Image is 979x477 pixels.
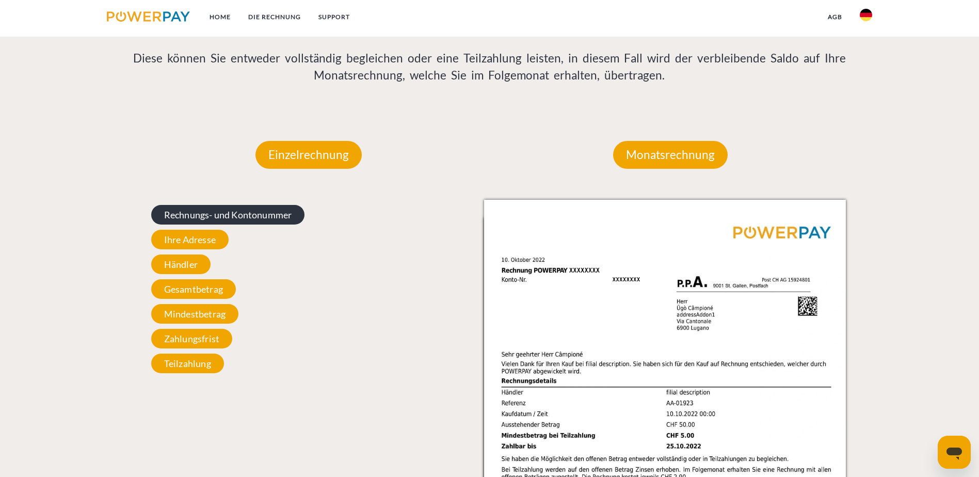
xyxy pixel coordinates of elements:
span: Ihre Adresse [151,230,229,249]
p: Diese können Sie entweder vollständig begleichen oder eine Teilzahlung leisten, in diesem Fall wi... [128,50,852,85]
img: logo-powerpay.svg [107,11,190,22]
a: agb [819,8,851,26]
span: Teilzahlung [151,354,224,373]
span: Händler [151,255,211,274]
span: Gesamtbetrag [151,279,236,299]
span: Zahlungsfrist [151,329,232,348]
iframe: Schaltfläche zum Öffnen des Messaging-Fensters [938,436,971,469]
p: Monatsrechnung [613,141,728,169]
img: de [860,9,872,21]
p: Einzelrechnung [255,141,362,169]
a: DIE RECHNUNG [239,8,310,26]
span: Mindestbetrag [151,304,238,324]
a: Home [201,8,239,26]
span: Rechnungs- und Kontonummer [151,205,305,225]
a: SUPPORT [310,8,359,26]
